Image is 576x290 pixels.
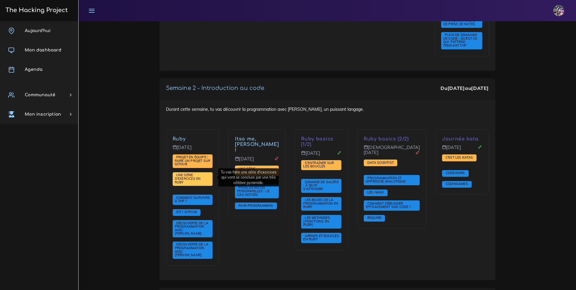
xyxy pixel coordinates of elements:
span: Les méthodes (fonctions en Ruby) [303,216,330,227]
a: Plein de semaines de code : qu'est-ce qui t'attend pendant THP [443,33,477,48]
a: Comment survivre à THP ? [175,196,210,204]
p: [DEMOGRAPHIC_DATA][DATE] [364,145,420,160]
span: Les bases de la programmation en Ruby [303,198,338,209]
span: Mon dashboard [25,48,61,52]
span: Découverte d'un nouveau système de prise de notes [443,15,477,26]
span: Les Hash [366,190,386,194]
h3: The Hacking Project [4,7,68,14]
a: Itsa me, [PERSON_NAME] ! [235,136,279,153]
span: Une série d'exercices en Ruby [237,166,274,174]
a: Une série d'exercices en Ruby [237,167,274,175]
span: Codewars [444,171,467,175]
a: Projet en équipe : faire un projet sur Github [175,155,210,166]
span: Pair-Programming [237,203,275,208]
p: [DATE] [442,145,482,155]
span: Codingames [444,182,470,186]
a: Découverte de la programmation avec [PERSON_NAME] [175,242,208,257]
span: Arrays et boucles en Ruby [303,234,339,242]
span: Require [366,216,383,220]
span: Aujourd'hui [25,28,50,33]
span: Semaine de galère : à quoi s'attendre [303,180,339,191]
p: [DATE] [235,157,279,166]
span: Programmation et approche analytique [366,176,407,184]
img: eg54bupqcshyolnhdacp.jpg [553,5,564,16]
span: C'est les katas [444,155,474,160]
a: Une série d'exercices en Ruby [175,173,201,184]
a: Git / Github [175,210,199,214]
span: Mon inscription [25,112,61,117]
span: Plein de semaines de code : qu'est-ce qui t'attend pendant THP [443,33,477,48]
a: Prise de notes personnelles : le cas Notion [237,186,269,197]
a: Ruby [173,136,186,142]
span: Communauté [25,93,55,97]
p: Journée kata [442,136,482,142]
div: Tu vas faire une série d'exercices qui vont se conclure par une très célèbre pyramide. [218,168,279,186]
a: Découverte de la programmation avec [PERSON_NAME] [175,221,208,236]
span: S'entraîner sur les boucles [303,161,334,169]
a: Pair-Programming [237,204,275,208]
p: Ruby basics (1/2) [301,136,341,148]
p: [DATE] [301,151,341,160]
span: Comment débugger efficacement son code ? [366,201,412,209]
div: Durant cette semaine, tu vas découvrir la programmation avec [PERSON_NAME], un puissant langage. [160,100,495,280]
p: Ruby basics (2/2) [364,136,420,142]
strong: [DATE] [447,85,465,91]
span: Data scientist [366,160,395,165]
span: Prise de notes personnelles : le cas Notion [237,185,269,196]
span: Comment survivre à THP ? [175,196,210,203]
strong: [DATE] [471,85,489,91]
p: [DATE] [173,145,213,155]
div: Du au [441,85,489,92]
span: Agenda [25,67,42,72]
a: Semaine 2 - Introduction au code [166,85,264,91]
